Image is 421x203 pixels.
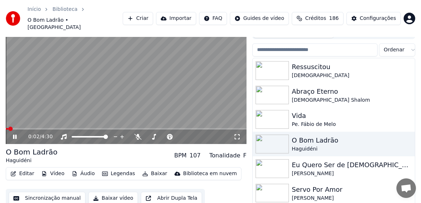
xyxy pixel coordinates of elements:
[292,12,344,25] button: Créditos186
[6,147,58,157] div: O Bom Ladrão
[292,111,412,121] div: Vida
[292,160,412,170] div: Eu Quero Ser de [DEMOGRAPHIC_DATA]
[38,169,67,179] button: Vídeo
[243,151,247,160] div: F
[360,15,396,22] div: Configurações
[6,157,58,164] div: Haguidéni
[6,11,20,26] img: youka
[292,135,412,145] div: O Bom Ladrão
[305,15,326,22] span: Créditos
[123,12,153,25] button: Criar
[292,62,412,72] div: Ressuscitou
[292,97,412,104] div: [DEMOGRAPHIC_DATA] Shalom
[28,133,46,140] div: /
[396,178,416,198] a: Bate-papo aberto
[183,170,237,177] div: Biblioteca em nuvem
[28,17,123,31] span: O Bom Ladrão • [GEOGRAPHIC_DATA]
[99,169,138,179] button: Legendas
[156,12,196,25] button: Importar
[28,6,123,31] nav: breadcrumb
[139,169,170,179] button: Baixar
[52,6,77,13] a: Biblioteca
[292,86,412,97] div: Abraço Eterno
[69,169,98,179] button: Áudio
[292,121,412,128] div: Pe. Fábio de Melo
[199,12,227,25] button: FAQ
[209,151,240,160] div: Tonalidade
[329,15,339,22] span: 186
[346,12,401,25] button: Configurações
[174,151,186,160] div: BPM
[292,72,412,79] div: [DEMOGRAPHIC_DATA]
[384,46,404,54] span: Ordenar
[292,145,412,153] div: Haguidéni
[28,133,39,140] span: 0:02
[190,151,201,160] div: 107
[41,133,52,140] span: 4:30
[8,169,37,179] button: Editar
[292,170,412,177] div: [PERSON_NAME]
[292,195,412,202] div: [PERSON_NAME]
[28,6,41,13] a: Início
[292,185,412,195] div: Servo Por Amor
[230,12,289,25] button: Guides de vídeo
